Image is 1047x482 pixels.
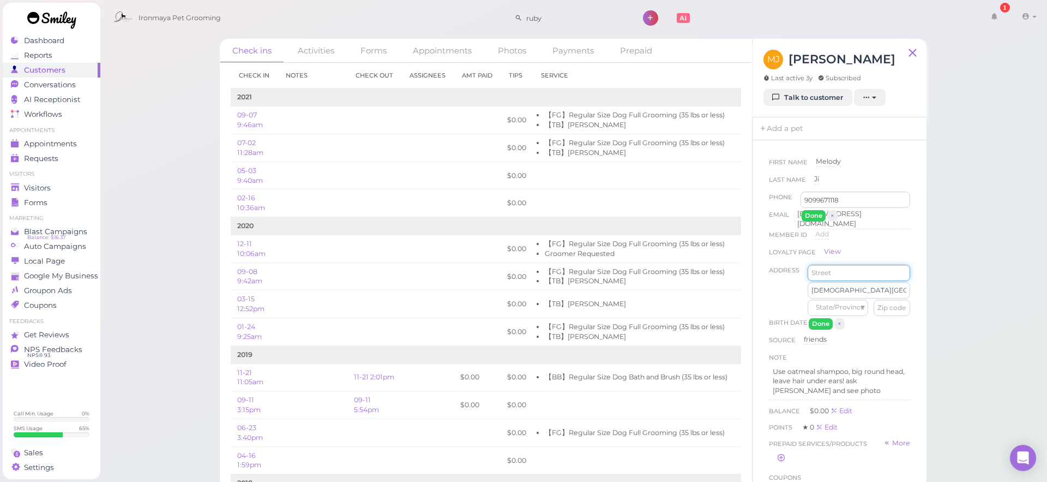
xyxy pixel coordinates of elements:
span: First Name [769,157,808,174]
td: $0.00 [501,419,533,447]
li: Feedbacks [3,318,100,325]
button: × [834,318,845,330]
td: $0.00 [501,189,533,217]
a: AI Receptionist [3,92,100,107]
a: 09-11 5:54pm [354,396,379,414]
span: Reports [24,51,52,60]
input: Search customer [522,9,628,27]
a: 03-15 12:52pm [237,295,264,313]
button: Done [802,210,826,222]
h3: [PERSON_NAME] [789,50,895,69]
span: Last Name [769,174,806,192]
a: 04-16 1:59pm [237,451,261,469]
li: 【TB】[PERSON_NAME] [545,299,727,309]
b: 2021 [237,93,252,101]
input: Zip code [874,300,910,316]
span: Email [769,209,789,229]
td: $0.00 [501,318,533,346]
div: Call Min. Usage [14,410,53,417]
div: Ji [814,174,819,185]
th: Amt Paid [454,63,501,88]
a: Visitors [3,181,100,195]
span: Prepaid services/products [769,438,867,449]
a: Check ins [220,39,284,63]
a: Edit [741,401,755,409]
td: $0.00 [454,364,501,391]
a: Sales [3,445,100,460]
span: Appointments [24,139,77,148]
td: $0.00 [454,391,501,419]
a: Edit [741,373,755,381]
span: Points [769,424,794,431]
a: Groupon Ads [3,283,100,298]
a: 11-21 11:05am [237,368,263,386]
input: Street [808,265,910,281]
a: 09-08 9:42am [237,267,262,285]
span: Ironmaya Pet Grooming [139,3,221,33]
span: Auto Campaigns [24,242,86,251]
a: 05-03 9:40am [237,166,263,185]
a: View [824,247,841,257]
li: 【BB】Regular Size Dog Bath and Brush (35 lbs or less) [545,372,727,382]
li: 【TB】[PERSON_NAME] [545,120,727,130]
a: Workflows [3,107,100,122]
span: Source [769,335,796,352]
a: Blast Campaigns Balance: $16.37 [3,224,100,239]
td: $0.00 [501,134,533,162]
b: 2020 [237,222,254,230]
a: Edit [816,423,838,431]
li: 【TB】[PERSON_NAME] [545,276,727,286]
a: 12-11 10:06am [237,240,266,258]
span: Last active 3y [763,74,813,82]
span: Requests [24,154,58,163]
a: Talk to customer [763,89,852,106]
a: 07-02 11:28am [237,139,263,157]
span: Forms [24,198,47,207]
td: $0.00 [501,391,533,419]
span: Melody [816,157,841,165]
a: 11-21 2:01pm [354,373,394,381]
li: 【FG】Regular Size Dog Full Grooming (35 lbs or less) [545,138,727,148]
a: Reports [3,48,100,63]
span: ★ 0 [802,423,816,431]
span: Workflows [24,110,62,119]
th: Tips [501,63,533,88]
span: $0.00 [810,407,831,415]
a: Local Page [3,254,100,269]
span: State/Province [816,302,864,312]
a: NPS Feedbacks NPS® 93 [3,342,100,357]
a: Photos [485,39,539,62]
div: Edit [831,407,852,415]
td: $0.00 [501,162,533,189]
a: Edit [741,116,754,124]
a: Appointments [3,136,100,151]
a: Edit [741,245,754,253]
a: Edit [741,429,754,437]
span: Add [815,230,829,238]
a: Customers [3,63,100,78]
a: More [883,438,910,449]
span: Phone [769,192,792,209]
td: $0.00 [501,447,533,474]
a: Requests [3,151,100,166]
a: Video Proof [3,357,100,372]
li: 【FG】Regular Size Dog Full Grooming (35 lbs or less) [545,267,727,277]
div: friends [804,335,827,345]
div: Use oatmeal shampoo, big round head, leave hair under ears! ask [PERSON_NAME] and see photo [769,363,910,400]
li: Groomer Requested [545,249,727,259]
div: Note [769,352,787,363]
li: 【FG】Regular Size Dog Full Grooming (35 lbs or less) [545,322,727,332]
a: Settings [3,460,100,475]
span: Google My Business [24,271,98,281]
a: Edit [741,272,754,281]
span: Balance: $16.37 [27,233,66,242]
a: Edit [741,300,754,308]
span: NPS® 93 [27,351,50,360]
td: $0.00 [501,290,533,318]
th: Assignees [401,63,454,88]
span: Settings [24,463,54,472]
span: Sales [24,448,43,457]
div: [EMAIL_ADDRESS][DOMAIN_NAME] [797,209,910,229]
li: 【TB】[PERSON_NAME] [545,148,727,158]
a: 02-16 10:36am [237,194,265,212]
